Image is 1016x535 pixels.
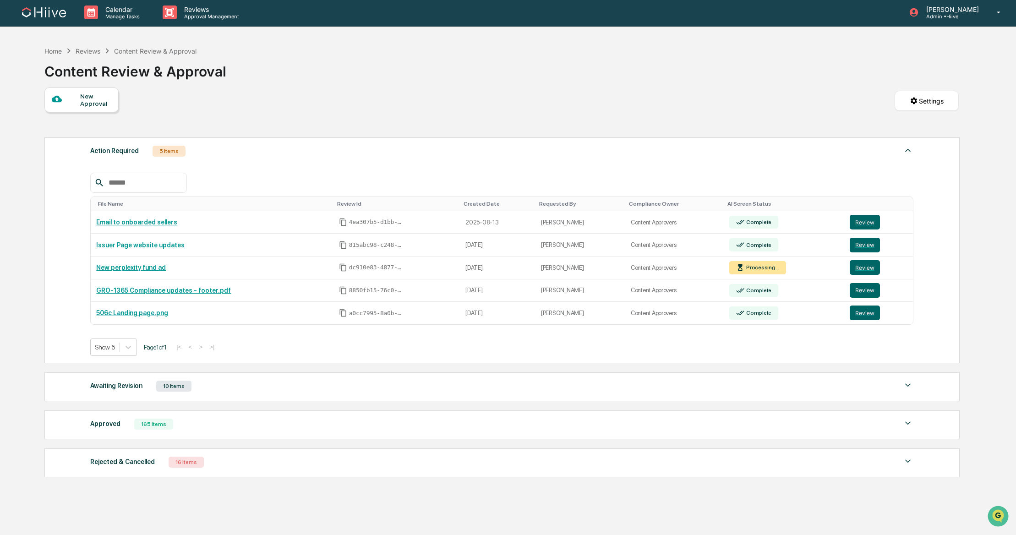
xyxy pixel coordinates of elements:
span: a0cc7995-8a0b-4b72-ac1a-878fd3692143 [349,310,404,317]
span: Copy Id [339,263,347,272]
a: New perplexity fund ad [96,264,166,271]
span: Copy Id [339,286,347,295]
a: Review [850,306,907,320]
a: Review [850,260,907,275]
td: Content Approvers [625,257,724,279]
a: Email to onboarded sellers [96,218,177,226]
a: Review [850,215,907,229]
button: |< [174,343,184,351]
div: 🗄️ [66,116,74,124]
div: Complete [744,242,771,248]
img: caret [902,145,913,156]
div: Complete [744,310,771,316]
div: 🖐️ [9,116,16,124]
a: 🖐️Preclearance [5,112,63,128]
a: 🔎Data Lookup [5,129,61,146]
div: 5 Items [153,146,186,157]
div: Toggle SortBy [464,201,532,207]
div: Approved [90,418,120,430]
span: Data Lookup [18,133,58,142]
td: [DATE] [460,257,535,279]
div: New Approval [80,93,111,107]
div: Toggle SortBy [98,201,329,207]
button: Review [850,283,880,298]
a: 506c Landing page.png [96,309,168,317]
div: Home [44,47,62,55]
span: Attestations [76,115,114,125]
button: Review [850,215,880,229]
img: logo [22,7,66,17]
p: Approval Management [177,13,244,20]
td: Content Approvers [625,279,724,302]
div: Complete [744,219,771,225]
div: Start new chat [31,70,150,79]
a: Issuer Page website updates [96,241,185,249]
td: Content Approvers [625,302,724,324]
span: Page 1 of 1 [144,344,167,351]
div: 16 Items [169,457,204,468]
button: >| [207,343,217,351]
p: Reviews [177,5,244,13]
td: [PERSON_NAME] [535,234,625,257]
div: Toggle SortBy [852,201,909,207]
button: > [196,343,205,351]
div: 165 Items [134,419,173,430]
div: Action Required [90,145,139,157]
p: Calendar [98,5,144,13]
div: 10 Items [156,381,191,392]
span: Copy Id [339,309,347,317]
a: Review [850,283,907,298]
div: Content Review & Approval [114,47,197,55]
img: caret [902,456,913,467]
td: [PERSON_NAME] [535,302,625,324]
span: dc910e83-4877-4103-b15e-bf87db00f614 [349,264,404,271]
span: Pylon [91,155,111,162]
button: Review [850,238,880,252]
div: Toggle SortBy [629,201,720,207]
div: Toggle SortBy [337,201,456,207]
div: Content Review & Approval [44,56,226,80]
button: Settings [895,91,959,111]
div: Processing... [744,264,779,271]
td: [DATE] [460,302,535,324]
p: Manage Tasks [98,13,144,20]
div: Toggle SortBy [727,201,841,207]
td: Content Approvers [625,211,724,234]
div: Complete [744,287,771,294]
p: [PERSON_NAME] [919,5,983,13]
td: [DATE] [460,279,535,302]
iframe: Open customer support [987,505,1011,530]
img: 1746055101610-c473b297-6a78-478c-a979-82029cc54cd1 [9,70,26,87]
td: Content Approvers [625,234,724,257]
span: 4ea307b5-d1bb-4617-b862-c0061df89552 [349,218,404,226]
div: Toggle SortBy [539,201,622,207]
span: Preclearance [18,115,59,125]
img: caret [902,418,913,429]
div: Awaiting Revision [90,380,142,392]
button: Review [850,260,880,275]
img: caret [902,380,913,391]
p: Admin • Hiive [919,13,983,20]
td: [PERSON_NAME] [535,279,625,302]
td: [DATE] [460,234,535,257]
input: Clear [24,42,151,51]
div: 🔎 [9,134,16,141]
button: Start new chat [156,73,167,84]
div: We're available if you need us! [31,79,116,87]
div: Rejected & Cancelled [90,456,155,468]
a: Powered byPylon [65,155,111,162]
a: GRO-1365 Compliance updates - footer.pdf [96,287,231,294]
td: [PERSON_NAME] [535,257,625,279]
button: < [186,343,195,351]
span: Copy Id [339,218,347,226]
p: How can we help? [9,19,167,34]
a: 🗄️Attestations [63,112,117,128]
span: Copy Id [339,241,347,249]
div: Reviews [76,47,100,55]
span: 815abc98-c248-4f62-a147-d06131b3a24d [349,241,404,249]
span: 8850fb15-76c0-443e-acb7-22e5fcd2af78 [349,287,404,294]
td: 2025-08-13 [460,211,535,234]
td: [PERSON_NAME] [535,211,625,234]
